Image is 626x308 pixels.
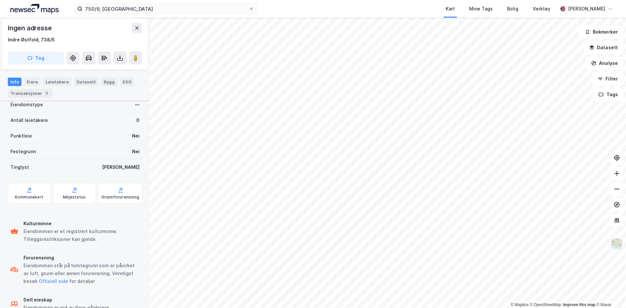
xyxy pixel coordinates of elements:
button: Tags [593,88,623,101]
div: Datasett [74,78,98,86]
div: 3 [43,90,50,96]
div: Bolig [507,5,518,13]
img: logo.a4113a55bc3d86da70a041830d287a7e.svg [10,4,59,14]
div: Eiendommen er et registrert kulturminne. Tilleggsrestriksjoner kan gjelde. [23,227,140,243]
img: Z [611,238,623,250]
div: [PERSON_NAME] [568,5,605,13]
div: Antall leietakere [10,116,48,124]
div: Indre Østfold, 738/5 [8,36,55,44]
div: Leietakere [43,78,71,86]
div: Bygg [101,78,117,86]
div: — [135,101,140,109]
a: Mapbox [511,302,529,307]
div: Forurensning [23,254,140,262]
input: Søk på adresse, matrikkel, gårdeiere, leietakere eller personer [82,4,249,14]
div: Kulturminne [23,220,140,227]
div: Mine Tags [469,5,493,13]
div: Eiendommen står på tomtegrunn som er påvirket av luft, grunn eller annen forurensning. Vennligst ... [23,262,140,285]
div: Miljøstatus [63,195,86,200]
div: Verktøy [533,5,550,13]
div: Kommunekart [15,195,43,200]
div: Ingen adresse [8,23,53,33]
div: Grunnforurensning [101,195,139,200]
button: Analyse [586,57,623,70]
button: Tag [8,51,64,65]
a: Improve this map [563,302,595,307]
div: Delt eieskap [23,296,109,304]
button: Bokmerker [579,25,623,38]
iframe: Chat Widget [593,277,626,308]
button: Filter [592,72,623,85]
div: Festegrunn [10,148,36,155]
div: Info [8,78,22,86]
div: Nei [132,132,140,140]
div: Kontrollprogram for chat [593,277,626,308]
div: ESG [120,78,134,86]
div: Transaksjoner [8,89,52,98]
div: Kart [446,5,455,13]
a: OpenStreetMap [530,302,561,307]
div: Tinglyst [10,163,29,171]
div: Eiendomstype [10,101,43,109]
div: Punktleie [10,132,32,140]
div: Eiere [24,78,40,86]
div: 0 [136,116,140,124]
div: Nei [132,148,140,155]
div: [PERSON_NAME] [102,163,140,171]
button: Datasett [584,41,623,54]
